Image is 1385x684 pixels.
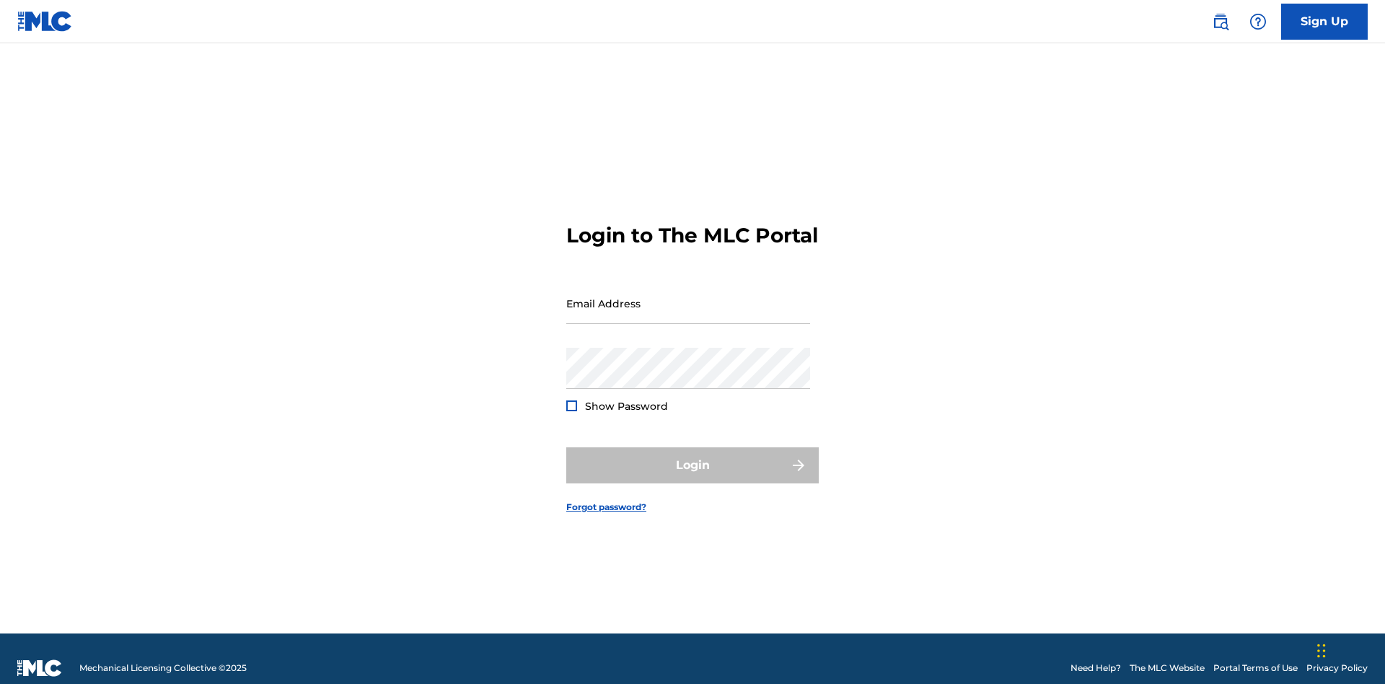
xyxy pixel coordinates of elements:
[585,400,668,413] span: Show Password
[17,11,73,32] img: MLC Logo
[1206,7,1235,36] a: Public Search
[566,501,646,514] a: Forgot password?
[1070,662,1121,675] a: Need Help?
[566,223,818,248] h3: Login to The MLC Portal
[1244,7,1272,36] div: Help
[17,659,62,677] img: logo
[1130,662,1205,675] a: The MLC Website
[1212,13,1229,30] img: search
[1306,662,1368,675] a: Privacy Policy
[1317,629,1326,672] div: Drag
[1213,662,1298,675] a: Portal Terms of Use
[1281,4,1368,40] a: Sign Up
[79,662,247,675] span: Mechanical Licensing Collective © 2025
[1313,615,1385,684] iframe: Chat Widget
[1249,13,1267,30] img: help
